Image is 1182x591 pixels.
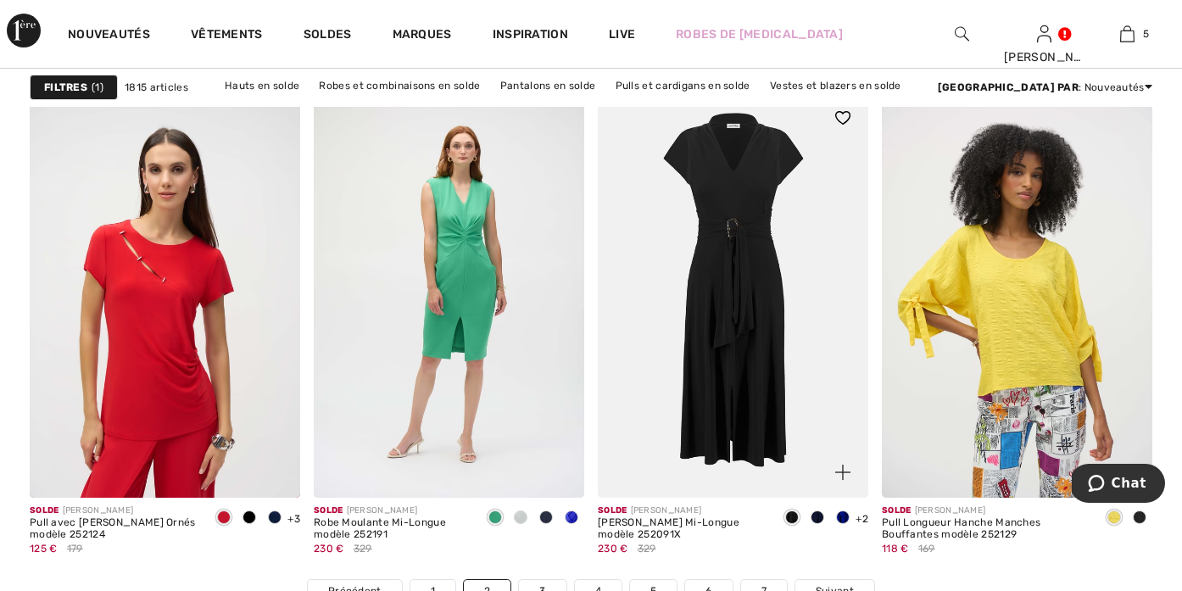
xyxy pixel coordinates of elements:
div: [PERSON_NAME] [30,505,198,517]
a: Hauts en solde [216,75,308,97]
span: Solde [30,505,59,516]
strong: Filtres [44,80,87,95]
img: Robe Moulante Mi-Longue modèle 252191. Garden green [314,92,584,499]
div: Black [1127,505,1152,532]
img: heart_black_full.svg [835,111,850,125]
a: Marques [393,27,452,45]
span: 118 € [882,543,909,555]
div: Robe Moulante Mi-Longue modèle 252191 [314,517,469,541]
a: Robes et combinaisons en solde [310,75,488,97]
div: [PERSON_NAME] [598,505,766,517]
a: Pulls et cardigans en solde [607,75,759,97]
a: Vêtements d'extérieur en solde [523,97,698,119]
div: Pull Longueur Hanche Manches Bouffantes modèle 252129 [882,517,1088,541]
div: [PERSON_NAME] Mi-Longue modèle 252091X [598,517,766,541]
img: Pull avec Bijoux Ornés modèle 252124. Radiant red [30,92,300,499]
a: Robe Portefeuille Mi-Longue modèle 252091X. Noir [598,92,868,499]
span: +3 [287,513,300,525]
span: +2 [856,513,868,525]
span: Solde [882,505,912,516]
span: 230 € [314,543,344,555]
a: Jupes en solde [428,97,521,119]
a: Se connecter [1037,25,1051,42]
div: Midnight Blue [262,505,287,532]
span: 1 [92,80,103,95]
span: 5 [1143,26,1149,42]
a: Vêtements [191,27,263,45]
div: Vanilla 30 [508,505,533,532]
span: 1815 articles [125,80,188,95]
div: [PERSON_NAME] [1004,48,1085,66]
a: 5 [1086,24,1168,44]
img: Mes infos [1037,24,1051,44]
span: 179 [67,541,83,556]
a: Soldes [304,27,352,45]
span: Inspiration [493,27,568,45]
img: Mon panier [1120,24,1135,44]
div: Royal Sapphire 163 [559,505,584,532]
div: Royal Sapphire 163 [830,505,856,532]
span: Solde [314,505,343,516]
a: Live [609,25,635,43]
strong: [GEOGRAPHIC_DATA] par [938,81,1079,93]
a: Nouveautés [68,27,150,45]
div: [PERSON_NAME] [882,505,1088,517]
a: Vestes et blazers en solde [761,75,910,97]
iframe: Ouvre un widget dans lequel vous pouvez chatter avec l’un de nos agents [1072,464,1165,506]
span: 125 € [30,543,58,555]
div: Midnight Blue [805,505,830,532]
div: Citrus [1101,505,1127,532]
img: Pull Longueur Hanche Manches Bouffantes modèle 252129. Citrus [882,92,1152,499]
span: Solde [598,505,627,516]
div: Midnight Blue [533,505,559,532]
span: 329 [638,541,656,556]
div: Pull avec [PERSON_NAME] Ornés modèle 252124 [30,517,198,541]
span: 329 [354,541,372,556]
div: Black [779,505,805,532]
span: 169 [918,541,935,556]
a: Robes de [MEDICAL_DATA] [676,25,843,43]
img: 1ère Avenue [7,14,41,47]
div: : Nouveautés [938,80,1152,95]
div: Radiant red [211,505,237,532]
div: Black [237,505,262,532]
img: plus_v2.svg [835,465,850,480]
span: 230 € [598,543,628,555]
div: Garden green [482,505,508,532]
a: Pantalons en solde [492,75,604,97]
div: [PERSON_NAME] [314,505,469,517]
img: recherche [955,24,969,44]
